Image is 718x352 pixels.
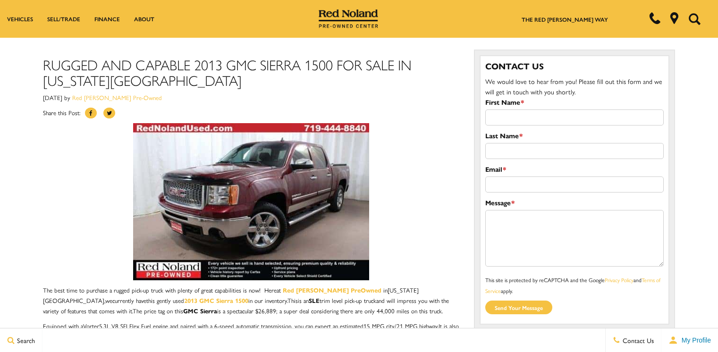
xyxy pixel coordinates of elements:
a: Red Noland Pre-Owned [319,13,378,22]
button: Open the search field [685,0,704,37]
label: Message [485,197,515,208]
span: Equipped with a [43,321,83,330]
span: This [287,296,298,305]
small: This site is protected by reCAPTCHA and the Google and apply. [485,276,660,295]
span: H [264,285,269,294]
label: First Name [485,97,524,107]
div: Share this Post: [43,108,460,123]
strong: SLE [309,296,320,305]
span: The best time to purchase a rugged pick-up truck with plenty of great capabilities is now! [43,285,261,294]
span: Vortec [83,321,99,330]
span: currently have [112,296,146,305]
a: Red [PERSON_NAME] PreOwned [283,285,381,294]
a: The Red [PERSON_NAME] Way [522,15,608,24]
span: by [64,93,70,102]
h1: Rugged and Capable 2013 GMC Sierra 1500 For Sale in [US_STATE][GEOGRAPHIC_DATA] [43,57,460,88]
a: Red [PERSON_NAME] Pre-Owned [72,93,162,102]
span: Search [15,335,35,345]
label: Email [485,164,506,174]
span: 5.3L V8 SFI Flex Fuel engine and paired with a 6-speed automatic transmission, you can expect an ... [99,321,363,330]
span: at [277,285,281,294]
span: 15 MPG city/21 MPG highway. [363,321,439,330]
img: 2013 GMC Sierra 1500 for sale in Colorado Springs [133,123,369,280]
strong: GMC Sierra [183,306,217,315]
span: ere [269,285,277,294]
span: [DATE] [43,93,62,102]
span: is an trim level pick-up truck [298,296,376,305]
span: We would love to hear from you! Please fill out this form and we will get in touch with you shortly. [485,76,662,96]
a: Terms of Service [485,276,660,295]
span: in [383,285,388,294]
input: Send your message [485,301,552,314]
span: My Profile [678,336,711,344]
span: this gently used in our inventory. [146,296,287,305]
h3: Contact Us [485,61,664,71]
img: Red Noland Pre-Owned [319,9,378,28]
span: we [105,296,112,305]
label: Last Name [485,130,523,141]
span: The price tag on this is a spectacular $26,889; a super deal considering there are only 44,000 mi... [133,306,443,315]
button: user-profile-menu [661,328,718,352]
span: Contact Us [620,335,654,345]
a: Privacy Policy [605,276,634,284]
a: 2013 GMC Sierra 1500 [184,296,248,305]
